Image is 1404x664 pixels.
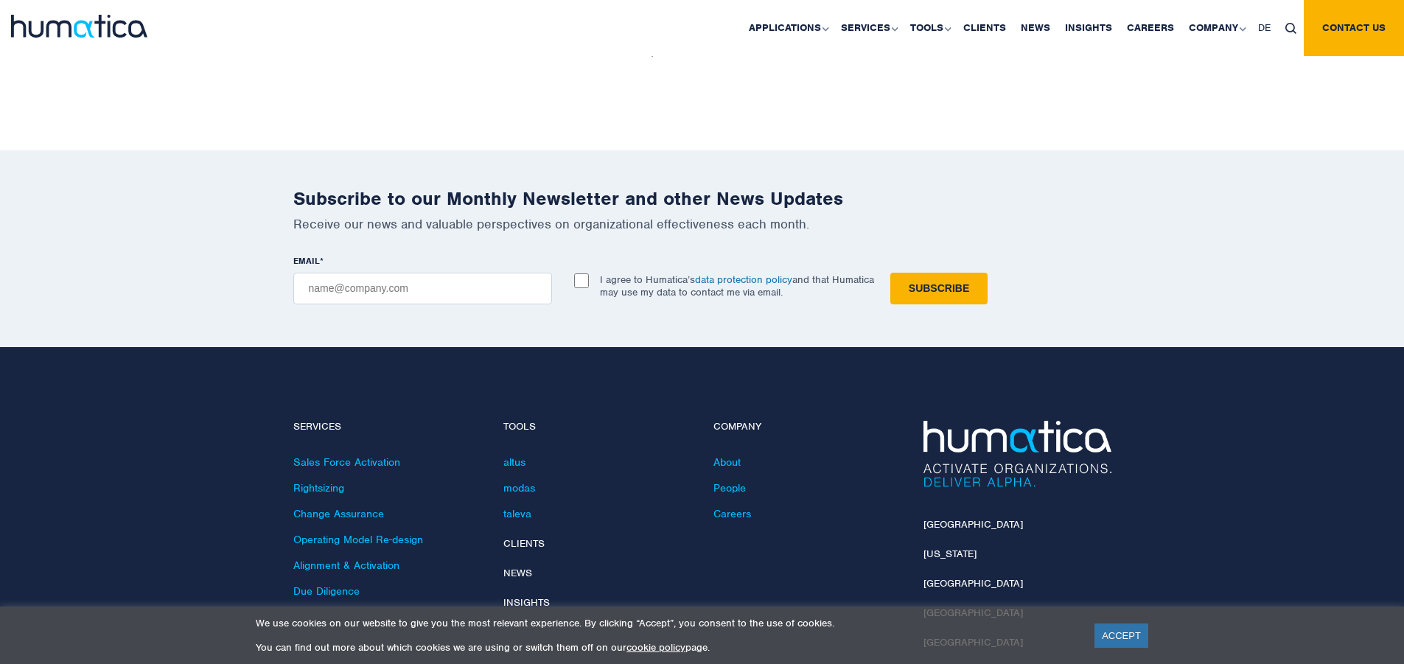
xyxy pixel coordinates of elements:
a: [GEOGRAPHIC_DATA] [923,577,1023,590]
a: Insights [503,596,550,609]
input: Subscribe [890,273,988,304]
a: altus [503,455,525,469]
h4: Company [713,421,901,433]
a: Clients [503,537,545,550]
a: Alignment & Activation [293,559,399,572]
input: I agree to Humatica’sdata protection policyand that Humatica may use my data to contact me via em... [574,273,589,288]
a: modas [503,481,535,494]
a: cookie policy [626,641,685,654]
a: News [503,567,532,579]
a: People [713,481,746,494]
a: Rightsizing [293,481,344,494]
h4: Services [293,421,481,433]
span: EMAIL [293,255,320,267]
p: We use cookies on our website to give you the most relevant experience. By clicking “Accept”, you... [256,617,1076,629]
a: taleva [503,507,531,520]
p: You can find out more about which cookies we are using or switch them off on our page. [256,641,1076,654]
input: name@company.com [293,273,552,304]
h2: Subscribe to our Monthly Newsletter and other News Updates [293,187,1111,210]
a: About [713,455,741,469]
a: data protection policy [695,273,792,286]
a: [GEOGRAPHIC_DATA] [923,518,1023,531]
span: DE [1258,21,1271,34]
p: Receive our news and valuable perspectives on organizational effectiveness each month. [293,216,1111,232]
h4: Tools [503,421,691,433]
img: logo [11,15,147,38]
a: Sales Force Activation [293,455,400,469]
img: search_icon [1285,23,1296,34]
img: Humatica [923,421,1111,487]
a: Operating Model Re-design [293,533,423,546]
a: [US_STATE] [923,548,977,560]
a: Due Diligence [293,584,360,598]
a: ACCEPT [1094,623,1148,648]
p: I agree to Humatica’s and that Humatica may use my data to contact me via email. [600,273,874,298]
a: Careers [713,507,751,520]
a: Change Assurance [293,507,384,520]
